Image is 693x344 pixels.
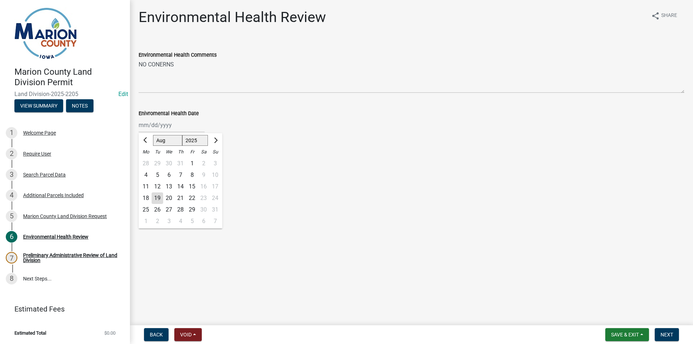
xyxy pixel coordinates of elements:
button: Next month [211,135,219,146]
a: Estimated Fees [6,302,118,316]
h4: Marion County Land Division Permit [14,67,124,88]
div: Marion County Land Division Request [23,214,107,219]
button: View Summary [14,99,63,112]
div: Fr [186,146,198,158]
div: Mo [140,146,152,158]
div: 1 [140,215,152,227]
div: Monday, July 28, 2025 [140,158,152,169]
div: Monday, August 25, 2025 [140,204,152,215]
button: Previous month [141,135,150,146]
div: We [163,146,175,158]
div: 8 [186,169,198,181]
div: Tuesday, August 19, 2025 [152,192,163,204]
div: 2 [6,148,17,160]
div: 11 [140,181,152,192]
wm-modal-confirm: Notes [66,103,93,109]
div: Th [175,146,186,158]
div: 7 [6,252,17,264]
span: Share [661,12,677,20]
div: 4 [140,169,152,181]
div: Friday, August 15, 2025 [186,181,198,192]
div: Wednesday, August 13, 2025 [163,181,175,192]
div: Tu [152,146,163,158]
div: Search Parcel Data [23,172,66,177]
div: Monday, August 4, 2025 [140,169,152,181]
button: Back [144,328,169,341]
h1: Environmental Health Review [139,9,326,26]
span: Back [150,332,163,338]
div: 21 [175,192,186,204]
div: 29 [186,204,198,215]
div: 5 [186,215,198,227]
div: Require User [23,151,51,156]
div: 8 [6,273,17,284]
div: Friday, August 1, 2025 [186,158,198,169]
span: Void [180,332,192,338]
div: Preliminary Administrative Review of Land Division [23,253,118,263]
div: 28 [175,204,186,215]
div: 19 [152,192,163,204]
div: Friday, August 8, 2025 [186,169,198,181]
span: Estimated Total [14,331,46,335]
button: Save & Exit [605,328,649,341]
span: Save & Exit [611,332,639,338]
label: Environmental Health Comments [139,53,217,58]
div: 31 [175,158,186,169]
div: Environmental Health Review [23,234,88,239]
div: Thursday, August 28, 2025 [175,204,186,215]
div: 29 [152,158,163,169]
div: 6 [163,169,175,181]
div: 6 [6,231,17,243]
div: Wednesday, August 20, 2025 [163,192,175,204]
div: Sa [198,146,209,158]
span: Next [661,332,673,338]
div: Su [209,146,221,158]
div: 26 [152,204,163,215]
div: 2 [152,215,163,227]
img: Marion County, Iowa [14,8,77,59]
div: Friday, August 22, 2025 [186,192,198,204]
button: Notes [66,99,93,112]
div: Thursday, August 7, 2025 [175,169,186,181]
div: 22 [186,192,198,204]
div: 27 [163,204,175,215]
div: 20 [163,192,175,204]
div: Friday, August 29, 2025 [186,204,198,215]
div: Friday, September 5, 2025 [186,215,198,227]
wm-modal-confirm: Edit Application Number [118,91,128,97]
div: 1 [186,158,198,169]
div: Thursday, August 14, 2025 [175,181,186,192]
a: Edit [118,91,128,97]
div: Welcome Page [23,130,56,135]
span: Land Division-2025-2205 [14,91,115,97]
div: Wednesday, August 6, 2025 [163,169,175,181]
div: 4 [175,215,186,227]
i: share [651,12,660,20]
button: Next [655,328,679,341]
div: Monday, August 11, 2025 [140,181,152,192]
div: 3 [6,169,17,180]
select: Select month [153,135,182,146]
span: $0.00 [104,331,115,335]
div: 28 [140,158,152,169]
div: 7 [175,169,186,181]
div: 13 [163,181,175,192]
div: Wednesday, July 30, 2025 [163,158,175,169]
div: 3 [163,215,175,227]
input: mm/dd/yyyy [139,118,205,132]
div: 1 [6,127,17,139]
div: Thursday, August 21, 2025 [175,192,186,204]
div: Wednesday, September 3, 2025 [163,215,175,227]
label: Enivromental Health Date [139,111,199,116]
div: Monday, September 1, 2025 [140,215,152,227]
div: Monday, August 18, 2025 [140,192,152,204]
div: 5 [152,169,163,181]
div: Thursday, September 4, 2025 [175,215,186,227]
select: Select year [182,135,208,146]
div: Additional Parcels Included [23,193,84,198]
wm-modal-confirm: Summary [14,103,63,109]
div: Tuesday, August 12, 2025 [152,181,163,192]
div: 12 [152,181,163,192]
div: Thursday, July 31, 2025 [175,158,186,169]
div: 25 [140,204,152,215]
